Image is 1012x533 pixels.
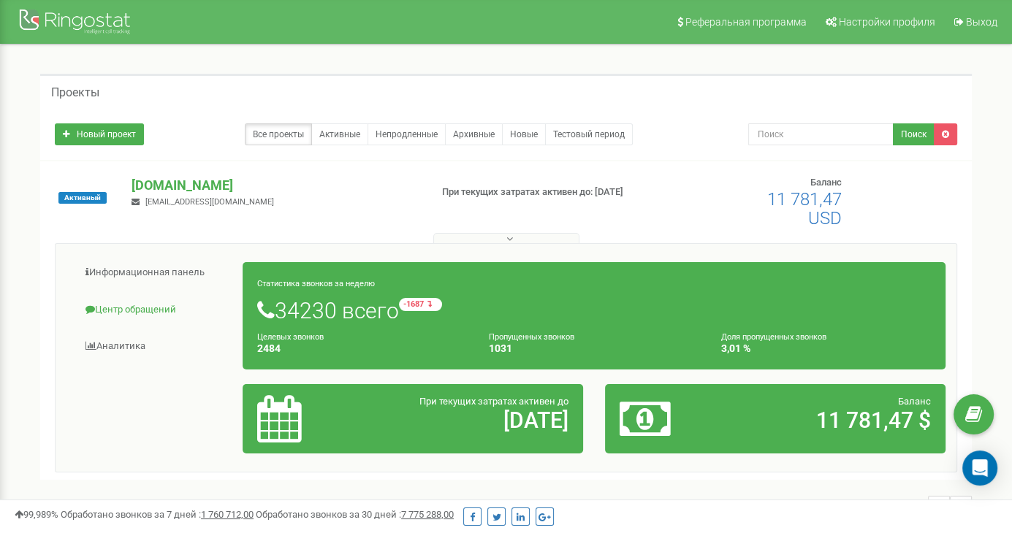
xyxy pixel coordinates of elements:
[445,123,503,145] a: Архивные
[419,396,568,407] span: При текущих затратах активен до
[966,16,997,28] span: Выход
[810,177,842,188] span: Баланс
[66,329,243,364] a: Аналитика
[311,123,368,145] a: Активные
[66,255,243,291] a: Информационная панель
[502,123,546,145] a: Новые
[399,298,442,311] small: -1687
[368,123,446,145] a: Непродленные
[489,332,574,342] small: Пропущенных звонков
[51,86,99,99] h5: Проекты
[245,123,312,145] a: Все проекты
[55,123,144,145] a: Новый проект
[898,396,931,407] span: Баланс
[132,176,418,195] p: [DOMAIN_NAME]
[257,332,324,342] small: Целевых звонков
[545,123,633,145] a: Тестовый период
[58,192,107,204] span: Активный
[731,408,931,432] h2: 11 781,47 $
[885,481,972,532] nav: ...
[748,123,894,145] input: Поиск
[442,185,651,199] p: При текущих затратах активен до: [DATE]
[257,279,375,288] small: Статистика звонков за неделю
[962,450,997,486] div: Open Intercom Messenger
[401,509,454,520] u: 7 775 288,00
[201,509,254,520] u: 1 760 712,00
[257,298,931,323] h1: 34230 всего
[256,509,454,520] span: Обработано звонков за 30 дней :
[721,332,826,342] small: Доля пропущенных звонков
[66,292,243,328] a: Центр обращений
[61,509,254,520] span: Обработано звонков за 7 дней :
[885,496,928,518] span: 1 - 1 of 1
[839,16,935,28] span: Настройки профиля
[767,189,842,229] span: 11 781,47 USD
[15,509,58,520] span: 99,989%
[489,343,699,354] h4: 1031
[368,408,568,432] h2: [DATE]
[721,343,931,354] h4: 3,01 %
[257,343,467,354] h4: 2484
[893,123,935,145] button: Поиск
[145,197,274,207] span: [EMAIL_ADDRESS][DOMAIN_NAME]
[685,16,807,28] span: Реферальная программа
